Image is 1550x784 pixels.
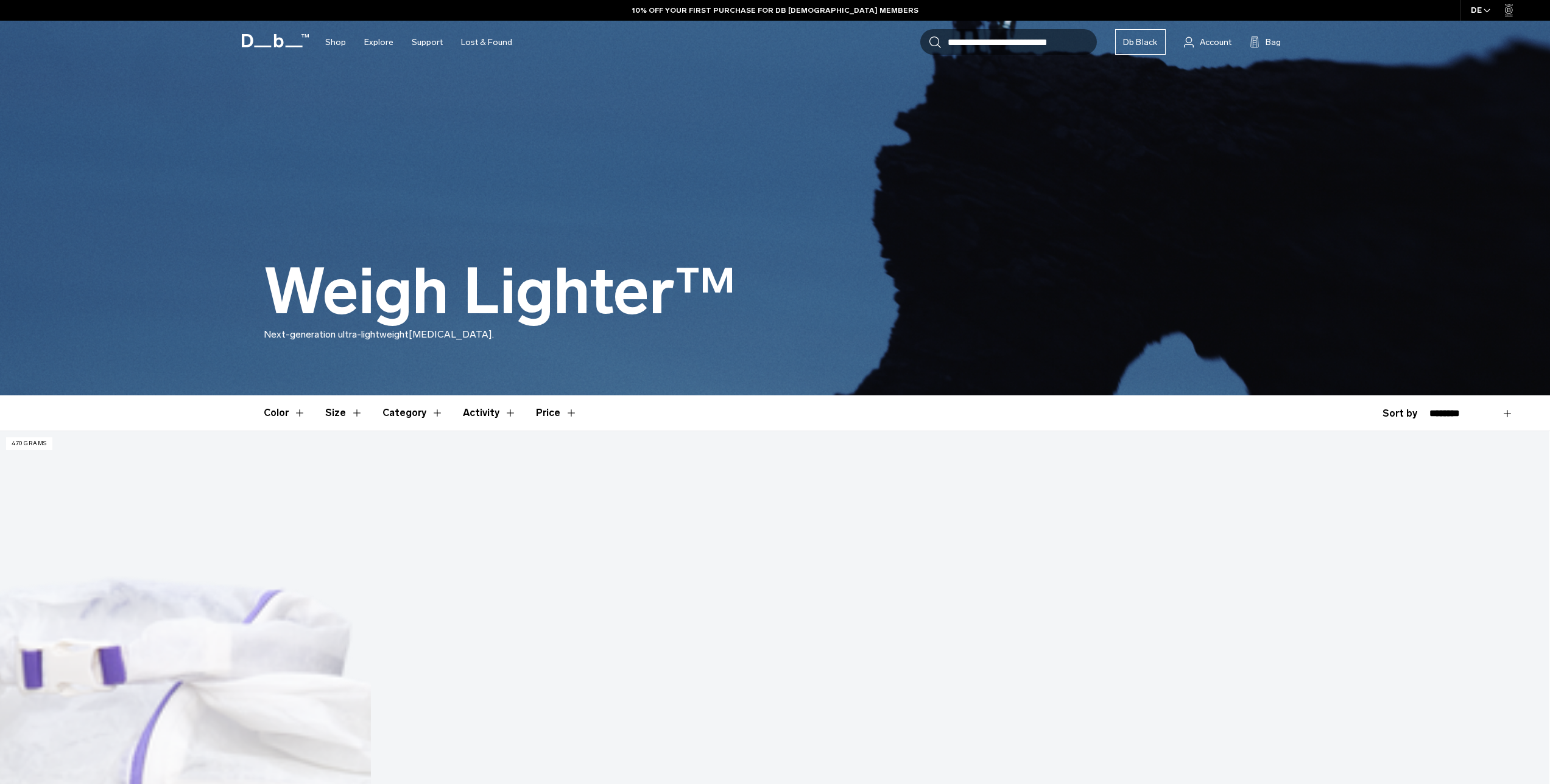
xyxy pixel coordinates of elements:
[1115,29,1166,55] a: Db Black
[1250,35,1281,49] button: Bag
[6,437,52,450] p: 470 grams
[1200,36,1231,49] span: Account
[536,395,577,431] button: Toggle Price
[316,21,521,64] nav: Main Navigation
[325,395,363,431] button: Toggle Filter
[264,328,409,340] span: Next-generation ultra-lightweight
[461,21,512,64] a: Lost & Found
[412,21,443,64] a: Support
[463,395,516,431] button: Toggle Filter
[1184,35,1231,49] a: Account
[364,21,393,64] a: Explore
[382,395,443,431] button: Toggle Filter
[632,5,918,16] a: 10% OFF YOUR FIRST PURCHASE FOR DB [DEMOGRAPHIC_DATA] MEMBERS
[264,257,736,327] h1: Weigh Lighter™
[409,328,494,340] span: [MEDICAL_DATA].
[264,395,306,431] button: Toggle Filter
[325,21,346,64] a: Shop
[1266,36,1281,49] span: Bag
